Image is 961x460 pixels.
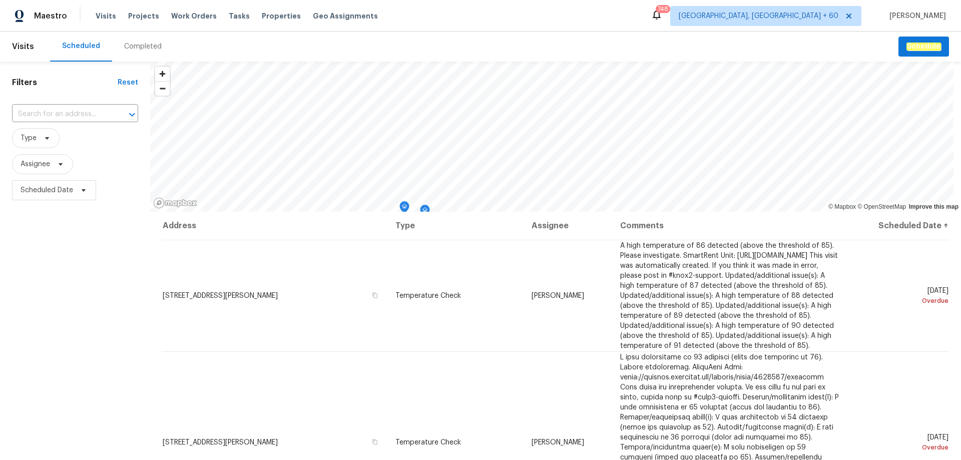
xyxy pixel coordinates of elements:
th: Assignee [524,212,612,240]
div: Reset [118,78,138,88]
input: Search for an address... [12,107,110,122]
th: Comments [612,212,848,240]
span: Zoom out [155,82,170,96]
button: Schedule [898,37,949,57]
th: Type [387,212,524,240]
span: Visits [96,11,116,21]
span: Maestro [34,11,67,21]
a: OpenStreetMap [857,203,906,210]
th: Scheduled Date ↑ [848,212,949,240]
button: Copy Address [370,437,379,446]
span: Assignee [21,159,50,169]
span: Properties [262,11,301,21]
span: [STREET_ADDRESS][PERSON_NAME] [163,292,278,299]
button: Zoom out [155,81,170,96]
span: [DATE] [856,287,948,306]
div: Map marker [399,201,409,217]
em: Schedule [906,43,941,51]
span: [PERSON_NAME] [532,439,584,446]
span: Projects [128,11,159,21]
div: Map marker [420,205,430,220]
span: Geo Assignments [313,11,378,21]
button: Zoom in [155,67,170,81]
canvas: Map [150,62,953,212]
th: Address [162,212,387,240]
div: Scheduled [62,41,100,51]
button: Open [125,108,139,122]
span: [GEOGRAPHIC_DATA], [GEOGRAPHIC_DATA] + 60 [679,11,838,21]
a: Mapbox homepage [153,197,197,209]
div: Overdue [856,442,948,452]
h1: Filters [12,78,118,88]
span: [DATE] [856,434,948,452]
span: [STREET_ADDRESS][PERSON_NAME] [163,439,278,446]
button: Copy Address [370,291,379,300]
span: A high temperature of 86 detected (above the threshold of 85). Please investigate. SmartRent Unit... [620,242,838,349]
div: Completed [124,42,162,52]
div: 748 [658,4,668,14]
span: [PERSON_NAME] [532,292,584,299]
span: [PERSON_NAME] [885,11,946,21]
div: Overdue [856,296,948,306]
a: Mapbox [828,203,856,210]
span: Type [21,133,37,143]
span: Tasks [229,13,250,20]
span: Work Orders [171,11,217,21]
span: Temperature Check [395,292,461,299]
span: Scheduled Date [21,185,73,195]
span: Temperature Check [395,439,461,446]
a: Improve this map [909,203,958,210]
span: Visits [12,36,34,58]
